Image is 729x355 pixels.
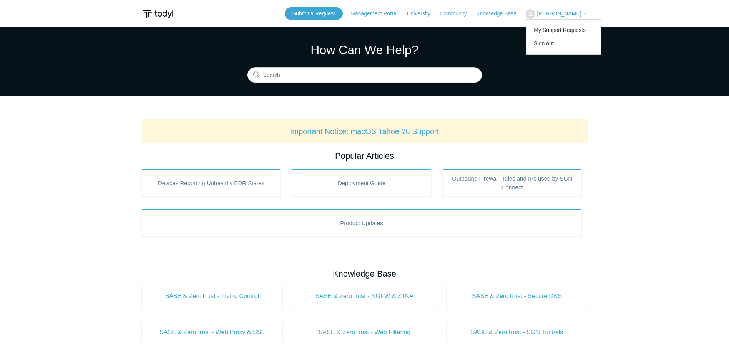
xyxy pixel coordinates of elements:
span: SASE & ZeroTrust - SGN Tunnels [458,328,576,337]
a: SASE & ZeroTrust - SGN Tunnels [447,320,588,345]
h2: Popular Articles [142,149,588,162]
a: Outbound Firewall Rules and IPs used by SGN Connect [443,169,582,197]
a: SASE & ZeroTrust - Web Proxy & SSL [142,320,283,345]
img: Todyl Support Center Help Center home page [142,7,174,21]
input: Search [247,68,482,83]
a: Community [440,10,475,18]
a: Devices Reporting Unhealthy EDR States [142,169,281,197]
span: [PERSON_NAME] [537,10,581,17]
span: SASE & ZeroTrust - NGFW & ZTNA [306,292,423,301]
a: Knowledge Base [476,10,524,18]
a: Management Portal [350,10,405,18]
a: University [407,10,438,18]
a: SASE & ZeroTrust - NGFW & ZTNA [294,284,435,309]
a: Product Updates [142,209,582,237]
a: SASE & ZeroTrust - Traffic Control [142,284,283,309]
span: SASE & ZeroTrust - Web Proxy & SSL [153,328,271,337]
a: Submit a Request [285,7,343,20]
span: SASE & ZeroTrust - Secure DNS [458,292,576,301]
a: My Support Requests [526,23,601,37]
a: Sign out [526,37,601,50]
h1: How Can We Help? [247,41,482,59]
h2: Knowledge Base [142,267,588,280]
span: SASE & ZeroTrust - Web Filtering [306,328,423,337]
a: SASE & ZeroTrust - Web Filtering [294,320,435,345]
a: Important Notice: macOS Tahoe 26 Support [290,127,439,136]
span: SASE & ZeroTrust - Traffic Control [153,292,271,301]
a: SASE & ZeroTrust - Secure DNS [447,284,588,309]
button: [PERSON_NAME] [526,9,587,19]
a: Deployment Guide [292,169,431,197]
